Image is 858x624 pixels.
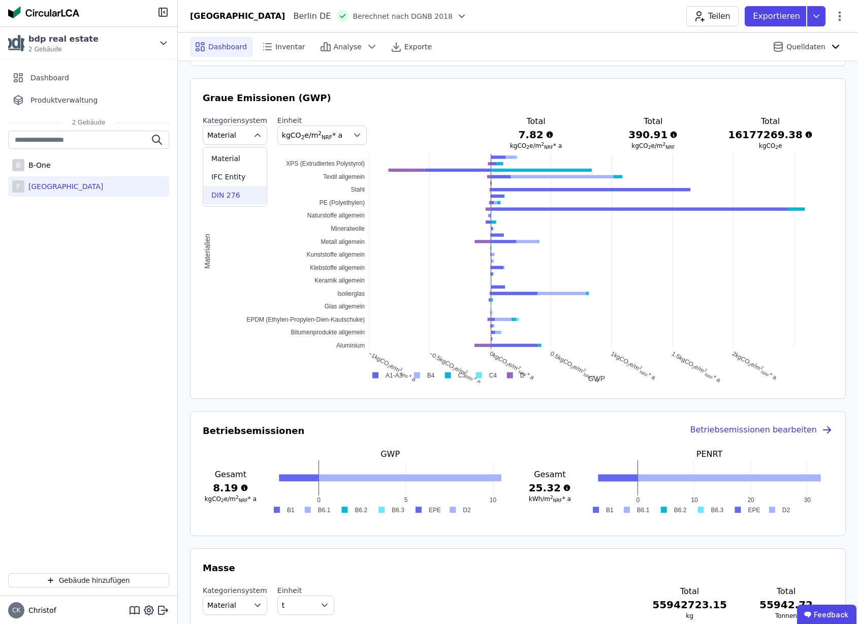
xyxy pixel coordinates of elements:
span: kgCO e/m * a [510,142,562,149]
label: Kategoriensystem [203,115,267,126]
h3: Betriebsemissionen [203,424,304,438]
button: t [277,596,334,615]
span: 2 Gebäude [62,118,116,127]
h3: 55942723.15 [652,598,727,612]
button: Material [203,126,267,145]
img: bdp real estate [8,35,24,51]
div: Berlin DE [285,10,331,22]
span: Material [207,600,236,610]
p: Exportieren [753,10,802,22]
sub: 2 [526,145,529,150]
h3: Total [652,585,727,598]
span: kWh/m * a [529,495,571,503]
sup: 2 [541,142,544,147]
sub: NRF [322,134,332,140]
h3: Gesamt [203,469,259,481]
h3: Tonnen [759,612,813,620]
h3: PENRT [586,448,833,460]
h3: Total [759,585,813,598]
span: CK [12,607,20,613]
h3: Total [728,115,813,128]
h3: Gesamt [522,469,578,481]
button: kgCO2e/m2NRF* a [277,126,367,145]
h3: 55942.72 [759,598,813,612]
sub: 2 [648,145,651,150]
sub: 2 [221,498,224,503]
span: Produktverwaltung [30,95,98,105]
h3: 25.32 [522,481,578,495]
div: B [12,159,24,171]
sub: 2 [775,145,778,150]
span: DIN 276 [211,190,240,200]
sub: NRF [665,145,675,150]
div: [GEOGRAPHIC_DATA] [24,181,103,192]
span: 2 Gebäude [28,45,99,53]
span: Inventar [275,42,305,52]
sub: 2 [301,134,305,140]
label: Einheit [277,585,334,596]
h3: 390.91 [611,128,695,142]
span: kgCO e/m * a [205,495,257,503]
span: Berechnet nach DGNB 2018 [353,11,453,21]
sup: 2 [663,142,666,147]
sub: NRF [553,498,562,503]
h3: Total [494,115,579,128]
sup: 2 [236,495,239,500]
h3: kg [652,612,727,620]
div: bdp real estate [28,33,99,45]
span: Quelldaten [786,42,825,52]
div: [GEOGRAPHIC_DATA] [190,10,285,22]
h3: Total [611,115,695,128]
div: B-One [24,160,51,170]
div: F [12,180,24,193]
sup: 2 [550,495,553,500]
h3: Masse [203,561,833,575]
span: kgCO e/m * a [282,131,342,139]
span: kgCO e [759,142,782,149]
button: Teilen [686,6,739,26]
span: t [282,600,285,610]
span: Exporte [404,42,432,52]
ul: Material [203,147,267,207]
h3: 8.19 [203,481,259,495]
h3: GWP [267,448,514,460]
sub: NRF [239,498,248,503]
span: kgCO e/m [631,142,675,149]
h3: 16177269.38 [728,128,813,142]
label: Kategoriensystem [203,585,267,596]
h3: Graue Emissionen (GWP) [203,91,833,105]
span: Material [211,153,240,164]
img: Concular [8,6,79,18]
sup: 2 [318,130,322,136]
span: Analyse [334,42,362,52]
span: Christof [24,605,56,615]
sub: NRF [544,145,553,150]
button: Gebäude hinzufügen [8,573,169,587]
div: Betriebsemissionen bearbeiten [690,424,833,438]
span: Dashboard [208,42,247,52]
span: Material [207,130,236,140]
span: Dashboard [30,73,69,83]
span: IFC Entity [211,172,245,182]
button: Material [203,596,267,615]
h3: 7.82 [494,128,579,142]
label: Einheit [277,115,367,126]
